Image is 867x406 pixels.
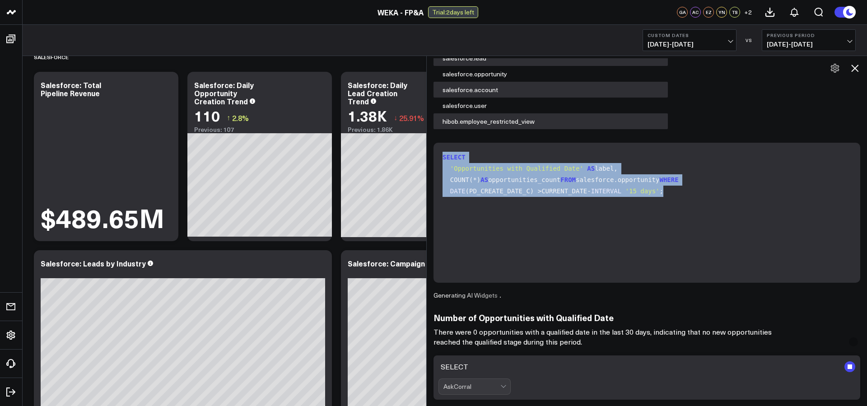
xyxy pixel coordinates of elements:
div: Salesforce: Total Pipeline Revenue [41,80,101,98]
div: salesforce.user [433,98,668,113]
span: AS [587,165,595,172]
div: 110 [194,107,220,124]
span: [DATE] - [DATE] [767,41,851,48]
div: TS [729,7,740,18]
span: DATE [450,187,466,195]
div: Previous: 107 [194,126,325,133]
div: EZ [703,7,714,18]
span: '15 days' [625,187,660,195]
button: +2 [742,7,753,18]
div: YN [716,7,727,18]
div: Salesforce: Daily Lead Creation Trend [348,80,407,106]
code: label, COUNT(*) opportunities_count salesforce.opportunity (PD_CREATE_DATE_C) > - ; [443,152,855,197]
div: Salesforce: Leads by Industry [41,258,146,268]
span: WHERE [659,176,678,183]
div: salesforce.account [433,82,668,98]
div: Generating AI Widgets [433,292,507,299]
div: Previous: 1.86K [348,126,479,133]
span: 'Opportunities with Qualified Date' [450,165,583,172]
a: WEKA - FP&A [378,7,424,17]
b: Custom Dates [648,33,732,38]
div: Salesforce [34,47,69,67]
span: 2.8% [232,113,249,123]
span: 25.91% [399,113,424,123]
span: SELECT [443,154,466,161]
div: GA [677,7,688,18]
span: ↑ [227,112,230,124]
div: Salesforce: Campaign Lead Generation [348,258,485,268]
span: [DATE] - [DATE] [648,41,732,48]
div: 1.38K [348,107,387,124]
span: AS [480,176,488,183]
div: hibob.employee_restricted_view [433,113,668,129]
div: AC [690,7,701,18]
b: Previous Period [767,33,851,38]
div: $489.65M [41,205,164,230]
div: Trial: 2 days left [428,6,478,18]
p: There were 0 opportunities with a qualified date in the last 30 days, indicating that no new oppo... [433,327,795,347]
div: salesforce.lead [433,50,668,66]
span: FROM [560,176,576,183]
span: ↓ [394,112,397,124]
button: Previous Period[DATE]-[DATE] [762,29,856,51]
h3: Number of Opportunities with Qualified Date [433,313,795,322]
div: salesforce.opportunity [433,66,668,82]
div: Salesforce: Daily Opportunity Creation Trend [194,80,254,106]
span: CURRENT_DATE [541,187,587,195]
button: Custom Dates[DATE]-[DATE] [643,29,736,51]
span: + 2 [744,9,752,15]
span: INTERVAL [591,187,621,195]
div: VS [741,37,757,43]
